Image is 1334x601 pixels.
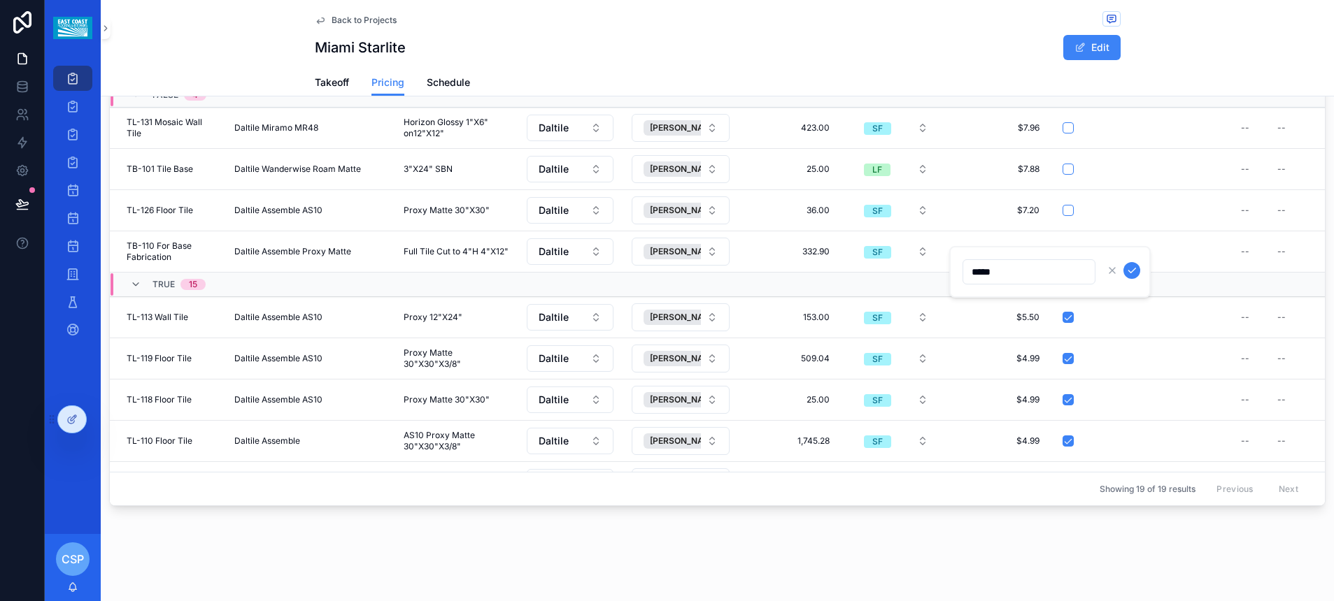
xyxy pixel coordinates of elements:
[404,205,490,216] span: Proxy Matte 30"X30"
[404,312,462,323] span: Proxy 12"X24"
[1277,122,1286,133] div: --
[644,351,739,366] button: Unselect 291
[632,427,730,455] button: Select Button
[872,435,883,448] div: SF
[632,303,730,331] button: Select Button
[1241,205,1249,216] div: --
[127,312,188,323] span: TL-113 Wall Tile
[753,312,830,323] span: 153.00
[527,469,613,495] button: Select Button
[753,394,830,405] span: 25.00
[644,310,739,325] button: Unselect 291
[1277,312,1286,323] div: --
[632,468,730,496] button: Select Button
[527,238,613,265] button: Select Button
[1277,164,1286,175] div: --
[872,246,883,259] div: SF
[632,114,730,142] button: Select Button
[644,244,739,259] button: Unselect 291
[650,122,719,133] span: [PERSON_NAME]
[234,353,322,364] span: Daltile Assemble AS10
[234,205,322,216] span: Daltile Assemble AS10
[332,15,397,26] span: Back to Projects
[853,346,939,371] button: Select Button
[527,428,613,454] button: Select Button
[234,435,300,447] span: Daltile Assemble
[963,164,1039,175] span: $7.88
[872,394,883,407] div: SF
[650,312,719,323] span: [PERSON_NAME]
[527,197,613,224] button: Select Button
[632,345,730,372] button: Select Button
[427,70,470,98] a: Schedule
[127,205,193,216] span: TL-126 Floor Tile
[234,164,361,175] span: Daltile Wanderwise Roam Matte
[539,393,569,407] span: Daltile
[527,115,613,141] button: Select Button
[1277,353,1286,364] div: --
[963,394,1039,405] span: $4.99
[644,392,739,407] button: Unselect 291
[527,345,613,372] button: Select Button
[753,435,830,447] span: 1,745.28
[404,246,509,257] span: Full Tile Cut to 4"H 4"X12"
[1241,246,1249,257] div: --
[127,394,192,405] span: TL-118 Floor Tile
[539,352,569,365] span: Daltile
[45,56,101,361] div: scrollable content
[872,312,883,324] div: SF
[1241,164,1249,175] div: --
[127,117,218,139] span: TL-131 Mosaic Wall Tile
[872,205,883,217] div: SF
[872,122,883,135] div: SF
[963,435,1039,447] span: $4.99
[152,279,175,290] span: TRUE
[650,353,719,364] span: [PERSON_NAME]
[872,353,883,365] div: SF
[1277,435,1286,447] div: --
[963,353,1039,364] span: $4.99
[853,387,939,412] button: Select Button
[315,15,397,26] a: Back to Projects
[315,70,349,98] a: Takeoff
[853,239,939,264] button: Select Button
[853,470,939,495] button: Select Button
[753,353,830,364] span: 509.04
[127,164,193,175] span: TB-101 Tile Base
[1063,35,1121,60] button: Edit
[1100,484,1195,495] span: Showing 19 of 19 results
[404,394,490,405] span: Proxy Matte 30"X30"
[404,117,509,139] span: Horizon Glossy 1"X6" on12"X12"
[539,245,569,259] span: Daltile
[371,75,404,89] span: Pricing
[753,246,830,257] span: 332.90
[404,164,453,175] span: 3"X24" SBN
[853,428,939,454] button: Select Button
[539,434,569,448] span: Daltile
[872,164,882,176] div: LF
[650,435,719,447] span: [PERSON_NAME]
[1277,205,1286,216] div: --
[53,17,92,39] img: App logo
[62,551,84,567] span: CSP
[644,203,739,218] button: Unselect 291
[315,75,349,89] span: Takeoff
[404,347,509,370] span: Proxy Matte 30"X30"X3/8"
[234,394,322,405] span: Daltile Assemble AS10
[1241,435,1249,447] div: --
[527,386,613,413] button: Select Button
[632,196,730,224] button: Select Button
[644,120,739,136] button: Unselect 291
[371,70,404,96] a: Pricing
[853,157,939,182] button: Select Button
[1241,122,1249,133] div: --
[963,312,1039,323] span: $5.50
[853,305,939,330] button: Select Button
[1241,353,1249,364] div: --
[315,38,406,57] h1: Miami Starlite
[127,435,192,447] span: TL-110 Floor Tile
[539,162,569,176] span: Daltile
[539,203,569,217] span: Daltile
[644,433,739,449] button: Unselect 291
[234,246,351,257] span: Daltile Assemble Proxy Matte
